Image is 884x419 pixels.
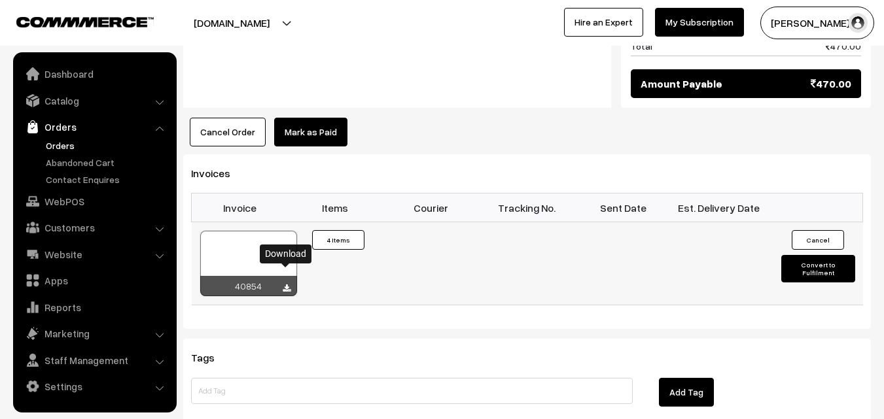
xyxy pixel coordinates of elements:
a: Settings [16,375,172,398]
button: Convert to Fulfilment [781,255,855,282]
a: Hire an Expert [564,8,643,37]
th: Invoice [192,193,288,222]
input: Add Tag [191,378,633,404]
th: Courier [383,193,480,222]
th: Tracking No. [479,193,575,222]
img: COMMMERCE [16,17,154,27]
a: Apps [16,269,172,292]
th: Sent Date [575,193,671,222]
div: 40854 [200,276,297,296]
a: WebPOS [16,190,172,213]
a: Marketing [16,322,172,345]
span: 470.00 [826,39,861,53]
a: Abandoned Cart [43,156,172,169]
a: My Subscription [655,8,744,37]
div: Download [260,244,311,263]
button: Cancel Order [190,118,266,146]
span: Invoices [191,167,246,180]
th: Est. Delivery Date [671,193,767,222]
span: 470.00 [811,76,851,92]
a: Mark as Paid [274,118,347,146]
a: Dashboard [16,62,172,86]
button: [PERSON_NAME] s… [760,7,874,39]
span: Total [631,39,652,53]
a: Orders [16,115,172,139]
button: Cancel [792,230,844,250]
button: [DOMAIN_NAME] [148,7,315,39]
button: Add Tag [659,378,714,407]
span: Amount Payable [641,76,722,92]
button: 4 Items [312,230,364,250]
a: Customers [16,216,172,239]
img: user [848,13,868,33]
span: Tags [191,351,230,364]
a: Orders [43,139,172,152]
a: Website [16,243,172,266]
a: Contact Enquires [43,173,172,186]
a: Staff Management [16,348,172,372]
a: COMMMERCE [16,13,131,29]
a: Reports [16,295,172,319]
th: Items [287,193,383,222]
a: Catalog [16,89,172,112]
